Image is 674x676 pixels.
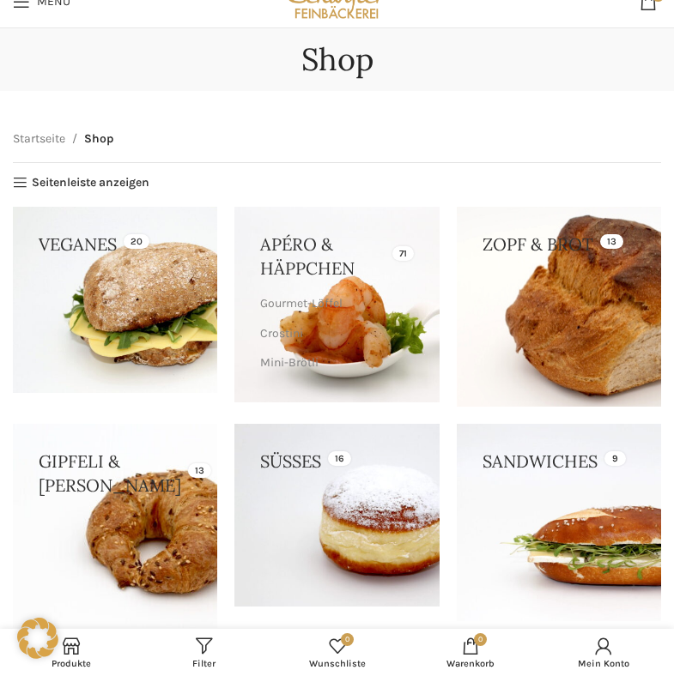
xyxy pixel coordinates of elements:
[260,348,409,377] a: Mini-Brötli
[341,633,354,646] span: 0
[270,633,404,672] div: Meine Wunschliste
[545,658,661,669] span: Mein Konto
[84,130,113,148] span: Shop
[13,130,65,148] a: Startseite
[537,633,670,672] a: Mein Konto
[270,633,404,672] a: 0 Wunschliste
[260,319,409,348] a: Crostini
[301,41,373,78] h1: Shop
[474,633,487,646] span: 0
[404,633,537,672] a: 0 Warenkorb
[404,633,537,672] div: My cart
[146,658,262,669] span: Filter
[13,130,113,148] nav: Breadcrumb
[260,289,409,318] a: Gourmet-Löffel
[279,658,395,669] span: Wunschliste
[412,658,528,669] span: Warenkorb
[13,176,149,190] a: Seitenleiste anzeigen
[137,633,270,672] a: Filter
